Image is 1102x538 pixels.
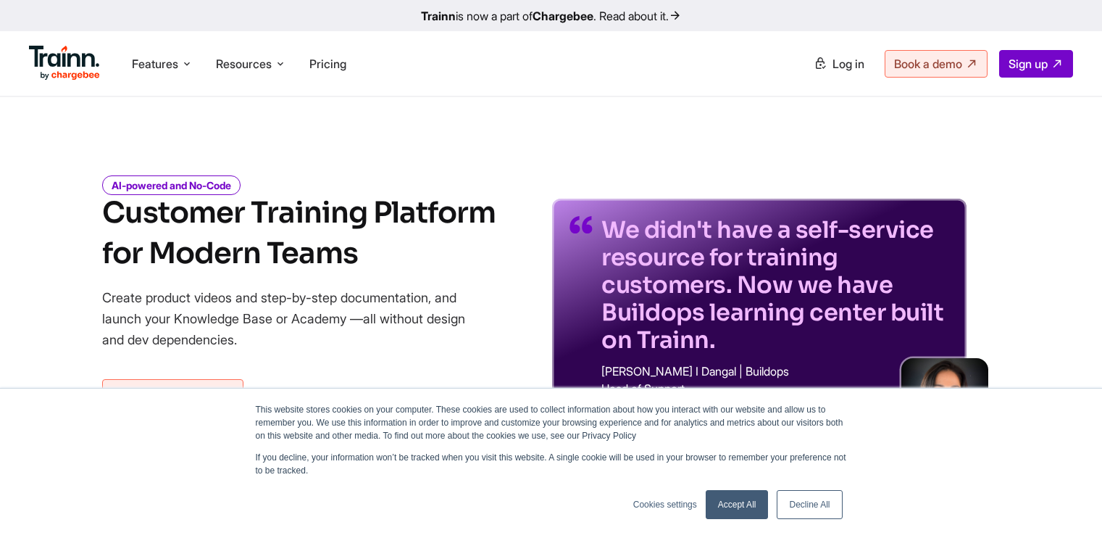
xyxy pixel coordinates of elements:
[805,51,873,77] a: Log in
[901,358,988,445] img: sabina-buildops.d2e8138.png
[29,46,100,80] img: Trainn Logo
[132,56,178,72] span: Features
[102,379,243,414] a: Sign up for free
[601,216,949,354] p: We didn't have a self-service resource for training customers. Now we have Buildops learning cent...
[601,383,949,394] p: Head of Support
[885,50,988,78] a: Book a demo
[706,490,769,519] a: Accept All
[256,403,847,442] p: This website stores cookies on your computer. These cookies are used to collect information about...
[999,50,1073,78] a: Sign up
[832,57,864,71] span: Log in
[102,287,486,350] p: Create product videos and step-by-step documentation, and launch your Knowledge Base or Academy —...
[633,498,697,511] a: Cookies settings
[569,216,593,233] img: quotes-purple.41a7099.svg
[777,490,842,519] a: Decline All
[102,175,241,195] i: AI-powered and No-Code
[601,365,949,377] p: [PERSON_NAME] I Dangal | Buildops
[894,57,962,71] span: Book a demo
[102,193,496,274] h1: Customer Training Platform for Modern Teams
[1009,57,1048,71] span: Sign up
[256,451,847,477] p: If you decline, your information won’t be tracked when you visit this website. A single cookie wi...
[421,9,456,23] b: Trainn
[533,9,593,23] b: Chargebee
[309,57,346,71] a: Pricing
[216,56,272,72] span: Resources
